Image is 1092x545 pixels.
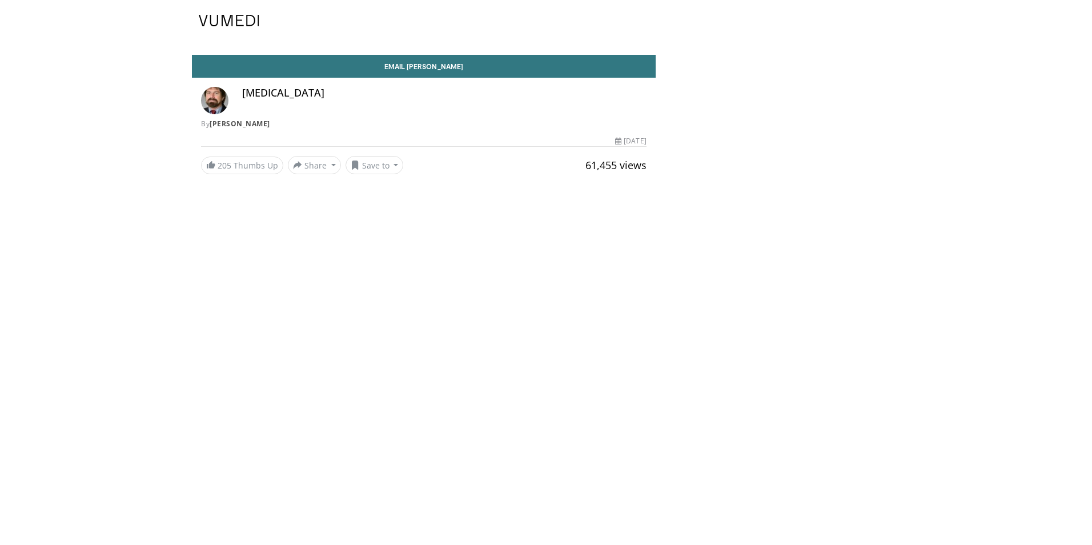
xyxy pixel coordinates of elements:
span: 205 [218,160,231,171]
a: 205 Thumbs Up [201,157,283,174]
span: 61,455 views [585,158,647,172]
img: VuMedi Logo [199,15,259,26]
a: Email [PERSON_NAME] [192,55,656,78]
a: [PERSON_NAME] [210,119,270,129]
div: By [201,119,647,129]
h4: [MEDICAL_DATA] [242,87,647,99]
button: Share [288,156,341,174]
div: [DATE] [615,136,646,146]
img: Avatar [201,87,228,114]
button: Save to [346,156,404,174]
